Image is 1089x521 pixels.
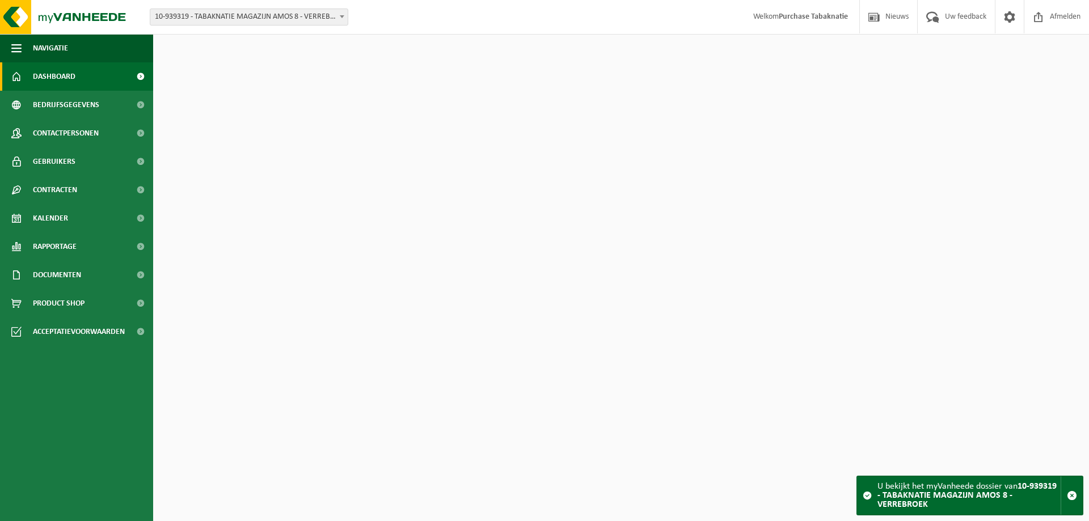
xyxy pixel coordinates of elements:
[33,91,99,119] span: Bedrijfsgegevens
[877,476,1061,515] div: U bekijkt het myVanheede dossier van
[33,176,77,204] span: Contracten
[877,482,1057,509] strong: 10-939319 - TABAKNATIE MAGAZIJN AMOS 8 - VERREBROEK
[33,147,75,176] span: Gebruikers
[33,232,77,261] span: Rapportage
[33,62,75,91] span: Dashboard
[33,261,81,289] span: Documenten
[33,34,68,62] span: Navigatie
[150,9,348,26] span: 10-939319 - TABAKNATIE MAGAZIJN AMOS 8 - VERREBROEK
[33,204,68,232] span: Kalender
[779,12,848,21] strong: Purchase Tabaknatie
[33,119,99,147] span: Contactpersonen
[33,317,125,346] span: Acceptatievoorwaarden
[150,9,348,25] span: 10-939319 - TABAKNATIE MAGAZIJN AMOS 8 - VERREBROEK
[33,289,85,317] span: Product Shop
